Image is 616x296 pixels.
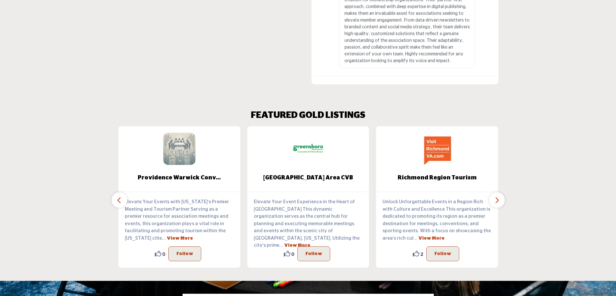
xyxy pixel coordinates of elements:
[163,133,195,165] img: Providence Warwick Convention & Visitors Bureau
[386,174,488,182] span: Richmond Region Tourism
[257,169,360,186] b: Greensboro Area CVB
[162,236,166,241] span: ...
[168,246,201,261] button: Follow
[125,198,234,242] p: Elevate Your Events with [US_STATE]'s Premier Meeting and Tourism Partner Serving as a premier re...
[376,169,498,186] a: Richmond Region Tourism
[284,243,310,248] a: View More
[128,169,231,186] b: Providence Warwick Convention & Visitors Bureau
[279,243,283,248] span: ...
[176,250,193,258] p: Follow
[128,174,231,182] span: Providence Warwick Conv...
[305,250,322,258] p: Follow
[383,198,492,242] p: Unlock Unforgettable Events in a Region Rich with Culture and Excellence This organization is ded...
[292,251,294,257] span: 0
[254,198,363,249] p: Elevate Your Event Experience in the Heart of [GEOGRAPHIC_DATA] This dynamic organization serves ...
[421,251,423,257] span: 2
[257,174,360,182] span: [GEOGRAPHIC_DATA] Area CVB
[167,236,193,241] a: View More
[163,251,165,257] span: 0
[413,236,417,241] span: ...
[118,169,240,186] a: Providence Warwick Conv...
[386,169,488,186] b: Richmond Region Tourism
[434,250,451,258] p: Follow
[297,246,330,261] button: Follow
[421,133,453,165] img: Richmond Region Tourism
[247,169,369,186] a: [GEOGRAPHIC_DATA] Area CVB
[251,110,365,121] h2: FEATURED GOLD LISTINGS
[418,236,444,241] a: View More
[292,133,324,165] img: Greensboro Area CVB
[426,246,459,261] button: Follow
